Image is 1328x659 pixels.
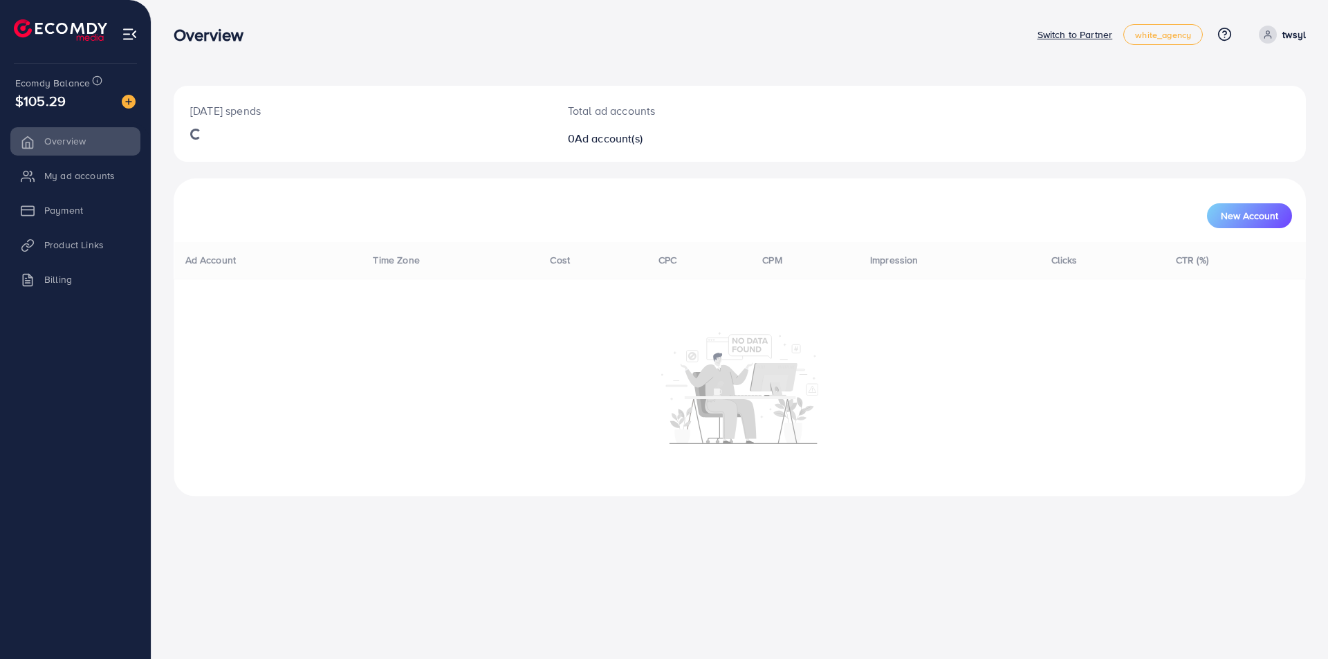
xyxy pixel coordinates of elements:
[1282,26,1306,43] p: twsyl
[15,76,90,90] span: Ecomdy Balance
[1207,203,1292,228] button: New Account
[122,26,138,42] img: menu
[1221,211,1278,221] span: New Account
[14,19,107,41] img: logo
[1037,26,1113,43] p: Switch to Partner
[1253,26,1306,44] a: twsyl
[568,102,818,119] p: Total ad accounts
[190,102,535,119] p: [DATE] spends
[15,91,66,111] span: $105.29
[568,132,818,145] h2: 0
[174,25,255,45] h3: Overview
[1123,24,1203,45] a: white_agency
[575,131,643,146] span: Ad account(s)
[122,95,136,109] img: image
[1135,30,1191,39] span: white_agency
